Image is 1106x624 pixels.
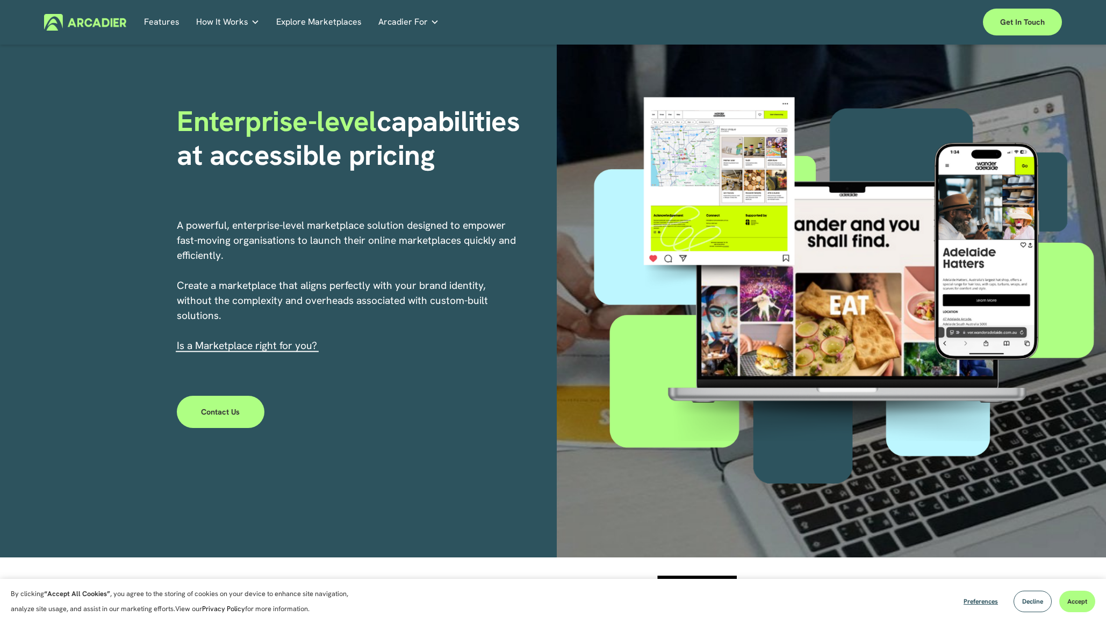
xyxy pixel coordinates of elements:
span: Enterprise-level [177,103,377,140]
strong: capabilities at accessible pricing [177,103,527,173]
a: s a Marketplace right for you? [179,339,317,352]
span: Preferences [964,597,998,606]
span: How It Works [196,14,248,30]
img: Arcadier [44,14,126,31]
p: A powerful, enterprise-level marketplace solution designed to empower fast-moving organisations t... [177,218,518,353]
button: Decline [1014,591,1052,612]
a: folder dropdown [378,14,439,31]
span: Arcadier For [378,14,428,30]
span: I [177,339,317,352]
iframe: Chat Widget [1052,572,1106,624]
a: Privacy Policy [202,604,245,613]
span: Decline [1022,597,1043,606]
button: Preferences [956,591,1006,612]
p: By clicking , you agree to the storing of cookies on your device to enhance site navigation, anal... [11,586,360,616]
strong: “Accept All Cookies” [44,589,110,598]
a: Explore Marketplaces [276,14,362,31]
a: Get in touch [983,9,1062,35]
a: Features [144,14,179,31]
a: Contact Us [177,396,264,428]
a: folder dropdown [196,14,260,31]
